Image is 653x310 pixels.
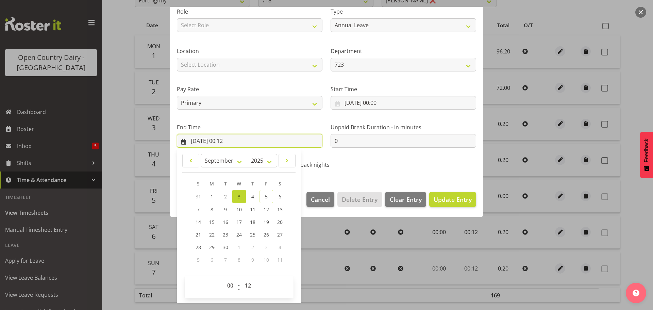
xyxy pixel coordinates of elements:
button: Clear Entry [385,192,426,207]
a: 24 [232,228,246,241]
span: Call back nights [286,161,330,168]
span: 6 [279,193,281,200]
span: 9 [224,206,227,213]
label: Unpaid Break Duration - in minutes [331,123,476,131]
label: Department [331,47,476,55]
span: 28 [196,244,201,250]
span: 15 [209,219,215,225]
span: 1 [238,244,240,250]
button: Cancel [306,192,334,207]
button: Feedback - Show survey [640,132,653,178]
span: 8 [211,206,213,213]
span: 6 [211,257,213,263]
span: 20 [277,219,283,225]
img: help-xxl-2.png [633,290,639,296]
span: 13 [277,206,283,213]
span: Feedback [643,138,650,162]
span: 22 [209,231,215,238]
span: 7 [197,206,200,213]
a: 1 [205,190,219,203]
span: 31 [196,193,201,200]
a: 22 [205,228,219,241]
a: 11 [246,203,259,216]
span: 29 [209,244,215,250]
a: 9 [219,203,232,216]
span: 10 [264,257,269,263]
label: Pay Rate [177,85,322,93]
span: T [251,180,254,187]
span: 30 [223,244,228,250]
span: 4 [251,193,254,200]
a: 7 [191,203,205,216]
a: 26 [259,228,273,241]
span: 2 [224,193,227,200]
span: 21 [196,231,201,238]
span: Delete Entry [342,195,378,204]
span: : [238,279,240,296]
span: 16 [223,219,228,225]
span: 3 [238,193,240,200]
span: S [197,180,200,187]
span: W [237,180,241,187]
span: 27 [277,231,283,238]
a: 28 [191,241,205,254]
span: 8 [238,257,240,263]
a: 5 [259,190,273,203]
a: 18 [246,216,259,228]
a: 8 [205,203,219,216]
span: 12 [264,206,269,213]
a: 4 [246,190,259,203]
a: 25 [246,228,259,241]
span: 4 [279,244,281,250]
span: 10 [236,206,242,213]
a: 27 [273,228,287,241]
a: 2 [219,190,232,203]
a: 19 [259,216,273,228]
label: End Time [177,123,322,131]
span: F [265,180,267,187]
span: 5 [197,257,200,263]
span: S [279,180,281,187]
span: 3 [265,244,268,250]
span: Cancel [311,195,330,204]
span: 19 [264,219,269,225]
label: Start Time [331,85,476,93]
span: 2 [251,244,254,250]
a: 21 [191,228,205,241]
input: Click to select... [177,134,322,148]
span: M [210,180,214,187]
label: Location [177,47,322,55]
span: 17 [236,219,242,225]
a: 13 [273,203,287,216]
span: 9 [251,257,254,263]
button: Update Entry [429,192,476,207]
button: Delete Entry [337,192,382,207]
span: 26 [264,231,269,238]
span: Clear Entry [390,195,422,204]
span: Update Entry [434,195,472,203]
span: 24 [236,231,242,238]
span: 18 [250,219,255,225]
span: 23 [223,231,228,238]
span: T [224,180,227,187]
span: 5 [265,193,268,200]
span: 1 [211,193,213,200]
a: 16 [219,216,232,228]
a: 17 [232,216,246,228]
a: 10 [232,203,246,216]
a: 12 [259,203,273,216]
label: Role [177,7,322,16]
span: 25 [250,231,255,238]
a: 23 [219,228,232,241]
input: Click to select... [331,96,476,110]
a: 14 [191,216,205,228]
a: 6 [273,190,287,203]
input: Unpaid Break Duration [331,134,476,148]
a: 3 [232,190,246,203]
a: 29 [205,241,219,254]
a: 20 [273,216,287,228]
span: 11 [277,257,283,263]
span: 14 [196,219,201,225]
a: 15 [205,216,219,228]
a: 30 [219,241,232,254]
